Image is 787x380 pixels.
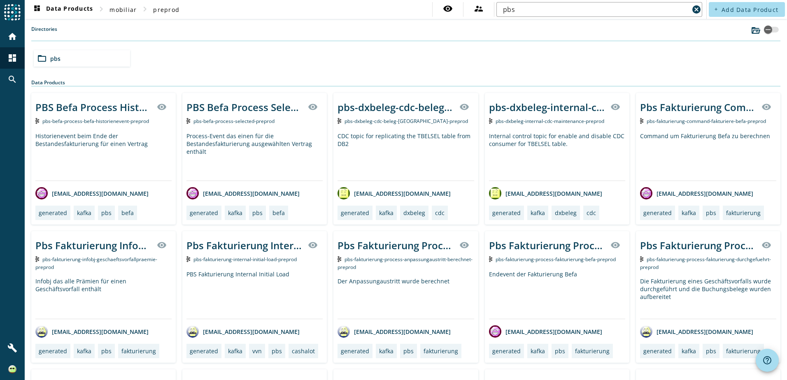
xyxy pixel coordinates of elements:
[32,5,93,14] span: Data Products
[640,239,757,252] div: Pbs Fakturierung Process Fakturierung durchgeführt
[96,4,106,14] mat-icon: chevron_right
[106,2,140,17] button: mobiliar
[4,4,21,21] img: spoud-logo.svg
[153,6,179,14] span: preprod
[345,118,468,125] span: Kafka Topic: pbs-dxbeleg-cdc-beleg-tbelsel-preprod
[338,132,474,181] div: CDC topic for replicating the TBELSEL table from DB2
[489,270,625,319] div: Endevent der Fakturierung Befa
[186,270,323,319] div: PBS Fakturierung Internal Initial Load
[531,347,545,355] div: kafka
[459,240,469,250] mat-icon: visibility
[338,325,350,338] img: avatar
[692,5,701,14] mat-icon: cancel
[77,347,91,355] div: kafka
[338,100,454,114] div: pbs-dxbeleg-cdc-beleg-[GEOGRAPHIC_DATA]
[193,256,297,263] span: Kafka Topic: pbs-fakturierung-internal-initial-load-preprod
[157,102,167,112] mat-icon: visibility
[761,240,771,250] mat-icon: visibility
[35,256,157,271] span: Kafka Topic: pbs-fakturierung-infobj-geschaeftsvorfallpraemie-preprod
[555,347,565,355] div: pbs
[503,5,689,14] input: Search (% or * for wildcards)
[35,325,149,338] div: [EMAIL_ADDRESS][DOMAIN_NAME]
[726,209,761,217] div: fakturierung
[31,25,57,41] label: Directories
[186,132,323,181] div: Process-Event das einen für die Bestandesfakturierung ausgewählten Vertrag enthält
[682,347,696,355] div: kafka
[272,209,285,217] div: befa
[190,209,218,217] div: generated
[587,209,596,217] div: cdc
[101,209,112,217] div: pbs
[435,209,445,217] div: cdc
[186,325,300,338] div: [EMAIL_ADDRESS][DOMAIN_NAME]
[691,4,702,15] button: Clear
[35,100,152,114] div: PBS Befa Process Historienevent
[492,209,521,217] div: generated
[7,32,17,42] mat-icon: home
[496,256,616,263] span: Kafka Topic: pbs-fakturierung-process-fakturierung-befa-preprod
[714,7,718,12] mat-icon: add
[31,79,780,86] div: Data Products
[272,347,282,355] div: pbs
[35,277,172,319] div: Infobj das alle Prämien für einen Geschäftsvorfall enthält
[762,355,772,365] mat-icon: help_outline
[640,100,757,114] div: Pbs Fakturierung Command Fakturiere Befa
[7,74,17,84] mat-icon: search
[29,2,96,17] button: Data Products
[459,102,469,112] mat-icon: visibility
[101,347,112,355] div: pbs
[640,256,771,271] span: Kafka Topic: pbs-fakturierung-process-fakturierung-durchgefuehrt-preprod
[706,347,716,355] div: pbs
[640,187,753,199] div: [EMAIL_ADDRESS][DOMAIN_NAME]
[489,256,493,262] img: Kafka Topic: pbs-fakturierung-process-fakturierung-befa-preprod
[39,209,67,217] div: generated
[338,118,341,124] img: Kafka Topic: pbs-dxbeleg-cdc-beleg-tbelsel-preprod
[140,4,150,14] mat-icon: chevron_right
[403,209,425,217] div: dxbeleg
[292,347,315,355] div: cashalot
[186,325,199,338] img: avatar
[338,256,473,271] span: Kafka Topic: pbs-fakturierung-process-anpassungaustritt-berechnet-preprod
[186,187,199,199] img: avatar
[42,118,149,125] span: Kafka Topic: pbs-befa-process-befa-historienevent-preprod
[489,100,605,114] div: pbs-dxbeleg-internal-cdc-maintenance
[338,187,350,199] img: avatar
[121,347,156,355] div: fakturierung
[640,132,776,181] div: Command um Fakturierung Befa zu berechnen
[7,53,17,63] mat-icon: dashboard
[338,325,451,338] div: [EMAIL_ADDRESS][DOMAIN_NAME]
[761,102,771,112] mat-icon: visibility
[443,4,453,14] mat-icon: visibility
[643,347,672,355] div: generated
[726,347,761,355] div: fakturierung
[252,347,262,355] div: vvn
[709,2,785,17] button: Add Data Product
[32,5,42,14] mat-icon: dashboard
[338,277,474,319] div: Der Anpassungaustritt wurde berechnet
[496,118,604,125] span: Kafka Topic: pbs-dxbeleg-internal-cdc-maintenance-preprod
[489,118,493,124] img: Kafka Topic: pbs-dxbeleg-internal-cdc-maintenance-preprod
[35,187,149,199] div: [EMAIL_ADDRESS][DOMAIN_NAME]
[39,347,67,355] div: generated
[186,187,300,199] div: [EMAIL_ADDRESS][DOMAIN_NAME]
[109,6,137,14] span: mobiliar
[640,256,644,262] img: Kafka Topic: pbs-fakturierung-process-fakturierung-durchgefuehrt-preprod
[640,325,652,338] img: avatar
[228,209,242,217] div: kafka
[121,209,134,217] div: befa
[150,2,183,17] button: preprod
[489,325,602,338] div: [EMAIL_ADDRESS][DOMAIN_NAME]
[228,347,242,355] div: kafka
[640,325,753,338] div: [EMAIL_ADDRESS][DOMAIN_NAME]
[682,209,696,217] div: kafka
[403,347,414,355] div: pbs
[489,187,501,199] img: avatar
[35,118,39,124] img: Kafka Topic: pbs-befa-process-befa-historienevent-preprod
[308,102,318,112] mat-icon: visibility
[186,256,190,262] img: Kafka Topic: pbs-fakturierung-internal-initial-load-preprod
[338,239,454,252] div: Pbs Fakturierung Process Anpassungaustritt durchgeführt
[35,256,39,262] img: Kafka Topic: pbs-fakturierung-infobj-geschaeftsvorfallpraemie-preprod
[555,209,577,217] div: dxbeleg
[706,209,716,217] div: pbs
[640,277,776,319] div: Die Fakturierung eines Geschäftsvorfalls wurde durchgeführt und die Buchungsbelege wurden aufbere...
